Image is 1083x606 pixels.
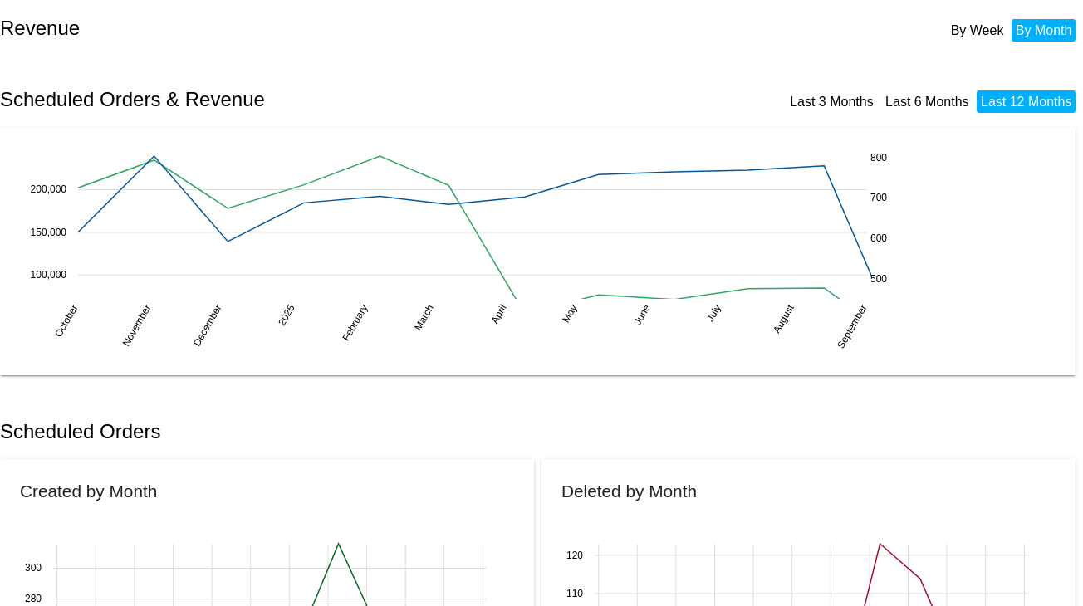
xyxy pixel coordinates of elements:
text: 300 [25,563,42,574]
text: 500 [870,272,887,284]
text: 600 [870,232,887,244]
li: By Month [1012,19,1076,42]
a: Last 3 Months [790,95,874,109]
text: 150,000 [31,226,67,237]
text: June [632,302,653,327]
text: 120 [566,550,583,561]
text: September [835,302,869,350]
text: November [120,302,154,348]
a: Last 12 Months [981,95,1071,109]
text: March [412,302,436,332]
li: By Week [947,19,1008,42]
text: December [191,302,224,348]
text: 800 [870,151,887,163]
text: 100,000 [31,269,67,281]
h2: Deleted by Month [561,481,697,501]
text: 700 [870,192,887,203]
text: July [704,302,723,323]
text: 110 [566,588,583,599]
text: May [560,302,579,325]
text: 2025 [276,302,297,327]
text: August [771,302,796,335]
text: 280 [25,594,42,605]
a: Last 6 Months [885,95,969,109]
text: October [52,302,80,339]
text: 200,000 [31,183,67,195]
text: April [489,302,509,325]
text: February [340,302,370,343]
h2: Created by Month [20,481,157,501]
